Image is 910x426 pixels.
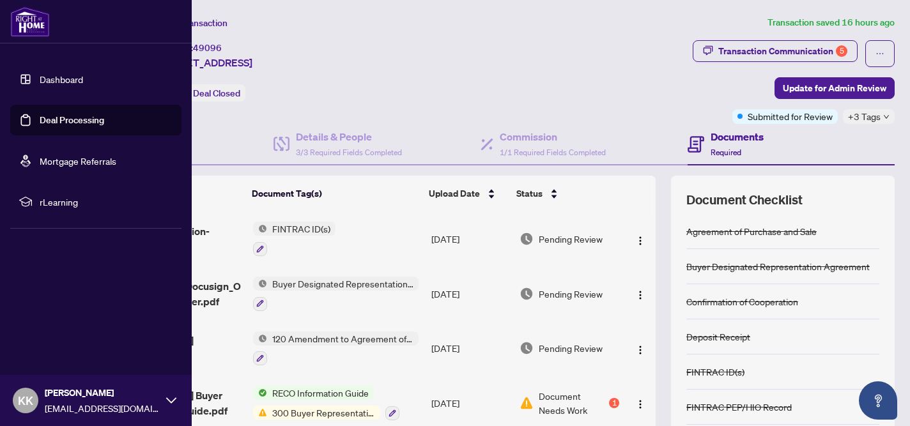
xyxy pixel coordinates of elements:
[40,155,116,167] a: Mortgage Referrals
[253,222,267,236] img: Status Icon
[253,331,419,366] button: Status Icon120 Amendment to Agreement of Purchase and Sale
[158,84,245,102] div: Status:
[267,386,374,400] span: RECO Information Guide
[511,176,621,211] th: Status
[426,321,514,376] td: [DATE]
[711,129,764,144] h4: Documents
[686,400,792,414] div: FINTRAC PEP/HIO Record
[45,386,160,400] span: [PERSON_NAME]
[686,294,798,308] div: Confirmation of Cooperation
[686,365,744,379] div: FINTRAC ID(s)
[520,232,534,246] img: Document Status
[630,338,651,358] button: Logo
[159,17,227,29] span: View Transaction
[500,148,606,157] span: 1/1 Required Fields Completed
[45,401,160,415] span: [EMAIL_ADDRESS][DOMAIN_NAME]
[635,345,645,355] img: Logo
[253,386,399,420] button: Status IconRECO Information GuideStatus Icon300 Buyer Representation Agreement - Authority for Pu...
[783,78,886,98] span: Update for Admin Review
[748,109,833,123] span: Submitted for Review
[539,389,606,417] span: Document Needs Work
[686,330,750,344] div: Deposit Receipt
[426,266,514,321] td: [DATE]
[836,45,847,57] div: 5
[40,73,83,85] a: Dashboard
[253,277,419,311] button: Status IconBuyer Designated Representation Agreement
[635,236,645,246] img: Logo
[429,186,480,201] span: Upload Date
[686,259,870,273] div: Buyer Designated Representation Agreement
[40,195,173,209] span: rLearning
[253,386,267,400] img: Status Icon
[859,381,897,420] button: Open asap
[296,148,402,157] span: 3/3 Required Fields Completed
[18,392,33,409] span: KK
[686,191,803,209] span: Document Checklist
[500,129,606,144] h4: Commission
[875,49,884,58] span: ellipsis
[40,114,104,126] a: Deal Processing
[193,42,222,54] span: 49096
[630,393,651,413] button: Logo
[711,148,741,157] span: Required
[253,277,267,291] img: Status Icon
[630,284,651,304] button: Logo
[296,129,402,144] h4: Details & People
[426,211,514,266] td: [DATE]
[520,396,534,410] img: Document Status
[520,287,534,301] img: Document Status
[253,331,267,346] img: Status Icon
[267,277,419,291] span: Buyer Designated Representation Agreement
[539,341,603,355] span: Pending Review
[609,398,619,408] div: 1
[775,77,895,99] button: Update for Admin Review
[635,290,645,300] img: Logo
[193,87,240,99] span: Deal Closed
[247,176,424,211] th: Document Tag(s)
[686,224,817,238] div: Agreement of Purchase and Sale
[718,41,847,61] div: Transaction Communication
[516,186,543,201] span: Status
[424,176,511,211] th: Upload Date
[848,109,881,124] span: +3 Tags
[693,40,858,62] button: Transaction Communication5
[158,55,252,70] span: [STREET_ADDRESS]
[539,232,603,246] span: Pending Review
[767,15,895,30] article: Transaction saved 16 hours ago
[539,287,603,301] span: Pending Review
[635,399,645,409] img: Logo
[10,6,50,37] img: logo
[253,222,335,256] button: Status IconFINTRAC ID(s)
[267,222,335,236] span: FINTRAC ID(s)
[267,406,380,420] span: 300 Buyer Representation Agreement - Authority for Purchase or Lease
[267,331,419,346] span: 120 Amendment to Agreement of Purchase and Sale
[253,406,267,420] img: Status Icon
[520,341,534,355] img: Document Status
[883,114,890,120] span: down
[630,229,651,249] button: Logo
